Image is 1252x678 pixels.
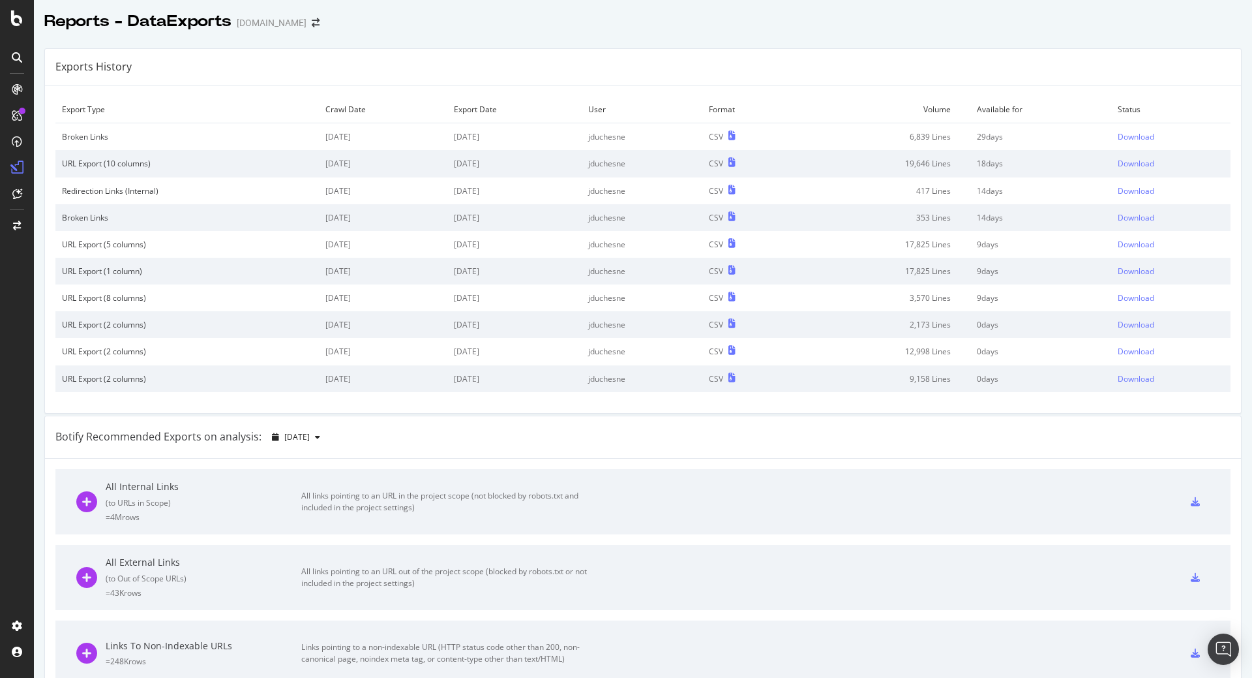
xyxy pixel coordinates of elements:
[106,480,301,493] div: All Internal Links
[582,258,702,285] td: jduchesne
[582,177,702,204] td: jduchesne
[319,96,447,123] td: Crawl Date
[1118,212,1154,223] div: Download
[62,292,312,303] div: URL Export (8 columns)
[1118,239,1224,250] a: Download
[447,150,582,177] td: [DATE]
[798,338,970,365] td: 12,998 Lines
[798,177,970,204] td: 417 Lines
[447,177,582,204] td: [DATE]
[1191,497,1200,506] div: csv-export
[106,497,301,508] div: ( to URLs in Scope )
[1118,266,1224,277] a: Download
[319,177,447,204] td: [DATE]
[284,431,310,442] span: 2025 Sep. 13th
[798,150,970,177] td: 19,646 Lines
[312,18,320,27] div: arrow-right-arrow-left
[709,266,723,277] div: CSV
[319,285,447,311] td: [DATE]
[1191,573,1200,582] div: csv-export
[319,338,447,365] td: [DATE]
[1118,239,1154,250] div: Download
[1118,373,1224,384] a: Download
[55,429,261,444] div: Botify Recommended Exports on analysis:
[62,239,312,250] div: URL Export (5 columns)
[62,346,312,357] div: URL Export (2 columns)
[1118,266,1154,277] div: Download
[301,490,595,514] div: All links pointing to an URL in the project scope (not blocked by robots.txt and included in the ...
[1111,96,1230,123] td: Status
[798,204,970,231] td: 353 Lines
[55,96,319,123] td: Export Type
[1118,131,1154,142] div: Download
[319,123,447,151] td: [DATE]
[55,59,132,74] div: Exports History
[106,573,301,584] div: ( to Out of Scope URLs )
[1118,158,1154,169] div: Download
[582,96,702,123] td: User
[447,365,582,392] td: [DATE]
[970,311,1111,338] td: 0 days
[709,212,723,223] div: CSV
[319,258,447,285] td: [DATE]
[970,338,1111,365] td: 0 days
[319,311,447,338] td: [DATE]
[106,639,301,653] div: Links To Non-Indexable URLs
[798,311,970,338] td: 2,173 Lines
[301,566,595,589] div: All links pointing to an URL out of the project scope (blocked by robots.txt or not included in t...
[1208,634,1239,665] div: Open Intercom Messenger
[106,512,301,523] div: = 4M rows
[582,231,702,258] td: jduchesne
[1118,346,1154,357] div: Download
[1118,158,1224,169] a: Download
[62,158,312,169] div: URL Export (10 columns)
[106,656,301,667] div: = 248K rows
[1118,212,1224,223] a: Download
[447,311,582,338] td: [DATE]
[106,587,301,598] div: = 43K rows
[798,231,970,258] td: 17,825 Lines
[709,292,723,303] div: CSV
[798,258,970,285] td: 17,825 Lines
[447,96,582,123] td: Export Date
[62,319,312,330] div: URL Export (2 columns)
[62,266,312,277] div: URL Export (1 column)
[447,338,582,365] td: [DATE]
[709,185,723,196] div: CSV
[709,319,723,330] div: CSV
[709,346,723,357] div: CSV
[106,556,301,569] div: All External Links
[267,427,325,448] button: [DATE]
[447,231,582,258] td: [DATE]
[447,123,582,151] td: [DATE]
[301,641,595,665] div: Links pointing to a non-indexable URL (HTTP status code other than 200, non-canonical page, noind...
[798,365,970,392] td: 9,158 Lines
[319,150,447,177] td: [DATE]
[970,177,1111,204] td: 14 days
[970,365,1111,392] td: 0 days
[1118,131,1224,142] a: Download
[62,131,312,142] div: Broken Links
[319,231,447,258] td: [DATE]
[798,285,970,311] td: 3,570 Lines
[970,231,1111,258] td: 9 days
[582,123,702,151] td: jduchesne
[1118,319,1154,330] div: Download
[62,212,312,223] div: Broken Links
[1118,373,1154,384] div: Download
[1118,346,1224,357] a: Download
[709,373,723,384] div: CSV
[970,123,1111,151] td: 29 days
[62,373,312,384] div: URL Export (2 columns)
[970,285,1111,311] td: 9 days
[44,10,231,33] div: Reports - DataExports
[1118,292,1224,303] a: Download
[447,258,582,285] td: [DATE]
[970,204,1111,231] td: 14 days
[582,311,702,338] td: jduchesne
[798,96,970,123] td: Volume
[319,365,447,392] td: [DATE]
[447,204,582,231] td: [DATE]
[582,204,702,231] td: jduchesne
[1118,185,1224,196] a: Download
